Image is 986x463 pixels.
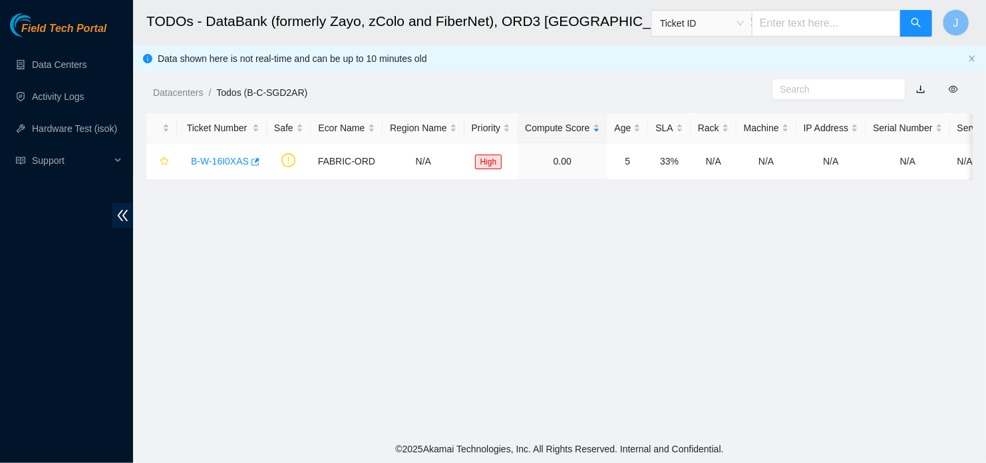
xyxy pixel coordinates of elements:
span: Support [32,147,110,174]
td: 0.00 [518,143,607,180]
span: Ticket ID [660,13,744,33]
td: N/A [383,143,464,180]
span: / [208,87,211,98]
a: Akamai TechnologiesField Tech Portal [10,24,106,41]
a: Activity Logs [32,91,84,102]
span: star [160,157,169,167]
span: exclamation-circle [281,153,295,167]
span: search [911,17,921,30]
td: N/A [737,143,796,180]
td: N/A [796,143,866,180]
a: download [916,84,925,95]
td: FABRIC-ORD [311,143,383,180]
input: Enter text here... [752,10,901,37]
a: Data Centers [32,59,86,70]
a: Datacenters [153,87,203,98]
button: close [968,55,976,63]
td: N/A [691,143,737,180]
span: High [475,155,502,169]
td: 33% [648,143,690,180]
td: N/A [866,143,949,180]
a: Hardware Test (isok) [32,123,117,134]
td: 5 [607,143,649,180]
span: eye [949,85,958,94]
footer: © 2025 Akamai Technologies, Inc. All Rights Reserved. Internal and Confidential. [133,435,986,463]
input: Search [780,82,888,97]
a: B-W-16I0XAS [191,156,249,167]
span: double-left [112,203,133,228]
img: Akamai Technologies [10,13,67,37]
span: J [953,15,959,31]
button: star [154,151,170,172]
span: read [16,156,25,165]
span: Field Tech Portal [21,23,106,35]
button: search [900,10,932,37]
button: J [943,9,969,36]
a: Todos (B-C-SGD2AR) [216,87,307,98]
button: download [906,79,935,100]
